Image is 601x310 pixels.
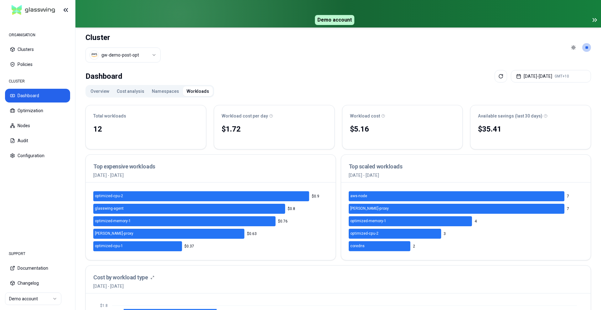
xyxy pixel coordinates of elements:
div: Total workloads [93,113,198,119]
tspan: $1.8 [100,303,108,308]
div: $35.41 [478,124,583,134]
div: gw-demo-post-opt [101,52,139,58]
div: Dashboard [85,70,122,82]
button: Cost analysis [113,86,148,96]
div: 12 [93,124,198,134]
div: $1.72 [222,124,327,134]
button: Clusters [5,42,70,56]
p: [DATE] - [DATE] [349,172,583,178]
button: Optimization [5,104,70,117]
button: [DATE]-[DATE]GMT+10 [511,70,591,82]
button: Documentation [5,261,70,275]
button: Dashboard [5,89,70,102]
button: Workloads [183,86,213,96]
span: GMT+10 [555,74,569,79]
button: Configuration [5,149,70,162]
h3: Cost by workload type [93,273,148,282]
span: [DATE] - [DATE] [93,283,154,289]
p: [DATE] - [DATE] [93,172,328,178]
img: aws [91,52,97,58]
div: Available savings (last 30 days) [478,113,583,119]
button: Overview [87,86,113,96]
button: Audit [5,134,70,147]
h3: Top expensive workloads [93,162,328,171]
div: ORGANISATION [5,29,70,41]
button: Policies [5,57,70,71]
div: SUPPORT [5,247,70,260]
button: Nodes [5,119,70,132]
h3: Top scaled workloads [349,162,583,171]
span: Demo account [315,15,354,25]
button: Namespaces [148,86,183,96]
div: Workload cost [350,113,455,119]
div: CLUSTER [5,75,70,87]
div: Workload cost per day [222,113,327,119]
button: Select a value [85,47,161,62]
button: Changelog [5,276,70,290]
h1: Cluster [85,32,161,42]
img: GlassWing [9,3,58,17]
div: $5.16 [350,124,455,134]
